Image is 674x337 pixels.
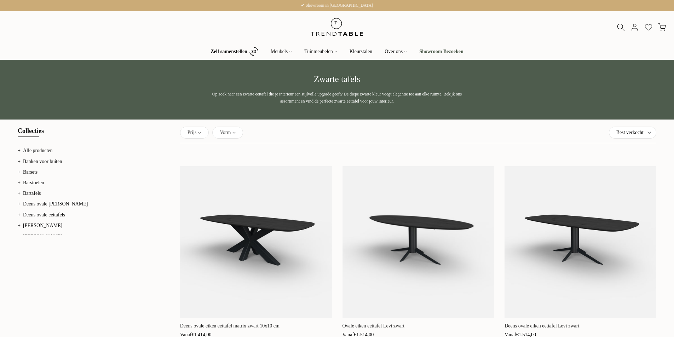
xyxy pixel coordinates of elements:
div: Op zoek naar een zwarte eettafel die je interieur een stijlvolle upgrade geeft? De diepe zwarte k... [204,91,470,105]
span: Prijs [188,129,197,136]
a: Tuinmeubelen [298,47,343,56]
p: ✔ Showroom in [GEOGRAPHIC_DATA] [9,2,665,10]
a: Bartafels [23,191,41,196]
h5: Collecties [18,127,169,143]
a: Kleurstalen [343,47,379,56]
a: Alle producten [23,148,53,153]
b: Zelf samenstellen [211,49,247,54]
h1: Zwarte tafels [130,75,544,83]
a: Deens ovale eiken eettafel matrix zwart 10x10 cm [180,323,280,329]
a: Deens ovale eiken eettafel Levi zwart [505,323,579,329]
a: [PERSON_NAME] [23,233,62,239]
label: Sorteren:Best verkocht [609,127,656,138]
a: Deens ovale [PERSON_NAME] [23,201,88,207]
img: trend-table [306,11,368,43]
span: Best verkocht [616,127,644,138]
a: Barstoelen [23,180,44,185]
a: Deens ovale eettafels [23,212,65,217]
a: Showroom Bezoeken [413,47,470,56]
a: Over ons [379,47,413,56]
a: Barsets [23,169,38,175]
a: Meubels [265,47,298,56]
a: Banken voor buiten [23,159,62,164]
a: Zelf samenstellen [204,45,265,58]
span: Vorm [220,129,231,136]
a: Ovale eiken eettafel Levi zwart [342,323,405,329]
b: Showroom Bezoeken [419,49,463,54]
a: [PERSON_NAME] [23,223,62,228]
